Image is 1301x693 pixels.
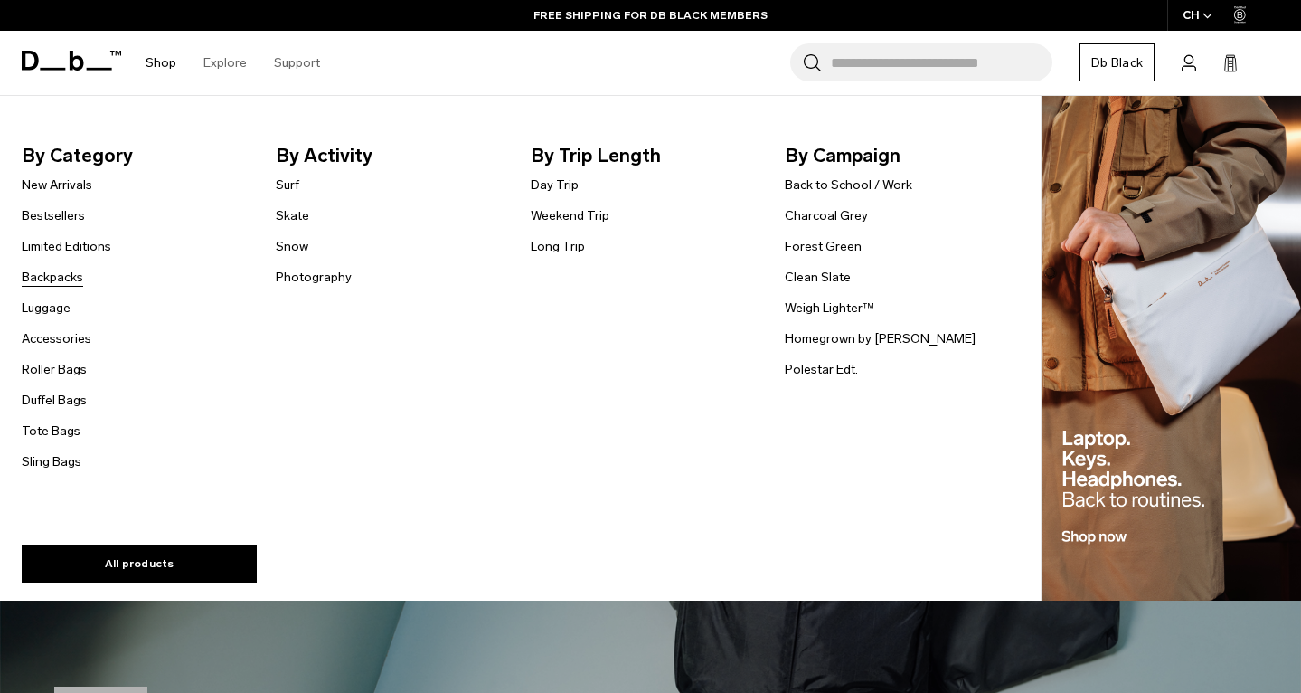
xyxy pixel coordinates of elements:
[203,31,247,95] a: Explore
[22,268,83,287] a: Backpacks
[22,545,257,583] a: All products
[785,299,874,318] a: Weigh Lighter™
[785,141,1010,170] span: By Campaign
[533,7,768,24] a: FREE SHIPPING FOR DB BLACK MEMBERS
[1042,96,1301,602] img: Db
[146,31,176,95] a: Shop
[276,237,308,256] a: Snow
[22,141,247,170] span: By Category
[22,237,111,256] a: Limited Editions
[276,206,309,225] a: Skate
[22,329,91,348] a: Accessories
[785,360,858,379] a: Polestar Edt.
[276,268,352,287] a: Photography
[276,141,501,170] span: By Activity
[22,360,87,379] a: Roller Bags
[22,391,87,410] a: Duffel Bags
[276,176,299,195] a: Surf
[785,206,868,225] a: Charcoal Grey
[132,31,334,95] nav: Main Navigation
[274,31,320,95] a: Support
[22,176,92,195] a: New Arrivals
[22,299,71,318] a: Luggage
[531,141,756,170] span: By Trip Length
[785,176,912,195] a: Back to School / Work
[785,329,976,348] a: Homegrown by [PERSON_NAME]
[531,206,609,225] a: Weekend Trip
[22,452,81,471] a: Sling Bags
[22,422,80,441] a: Tote Bags
[22,206,85,225] a: Bestsellers
[1079,43,1155,81] a: Db Black
[531,237,585,256] a: Long Trip
[531,176,579,195] a: Day Trip
[785,237,862,256] a: Forest Green
[785,268,851,287] a: Clean Slate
